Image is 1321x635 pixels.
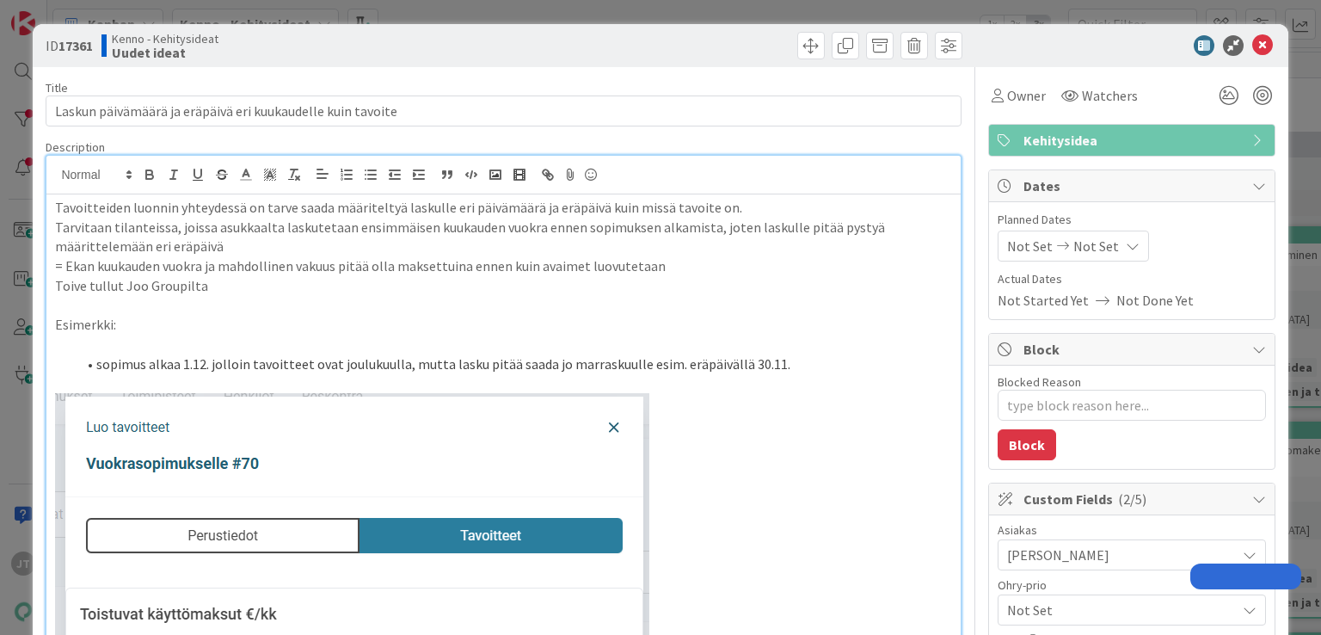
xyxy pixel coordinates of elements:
span: Block [1023,339,1244,360]
span: Kehitysidea [1023,130,1244,151]
span: Description [46,139,105,155]
span: Kenno - Kehitysideat [112,32,218,46]
label: Blocked Reason [998,374,1081,390]
span: Actual Dates [998,270,1266,288]
span: Dates [1023,176,1244,196]
span: Watchers [1082,85,1138,106]
span: Not Started Yet [998,290,1089,311]
p: Tarvitaan tilanteissa, joissa asukkaalta laskutetaan ensimmäisen kuukauden vuokra ennen sopimukse... [55,218,951,256]
span: Planned Dates [998,211,1266,229]
p: Esimerkki: [55,315,951,335]
p: = Ekan kuukauden vuokra ja mahdollinen vakuus pitää olla maksettuina ennen kuin avaimet luovutetaan [55,256,951,276]
span: Not Set [1073,236,1119,256]
div: Ohry-prio [998,579,1266,591]
p: Tavoitteiden luonnin yhteydessä on tarve saada määriteltyä laskulle eri päivämäärä ja eräpäivä ku... [55,198,951,218]
b: Uudet ideat [112,46,218,59]
label: Title [46,80,68,96]
p: Toive tullut Joo Groupilta [55,276,951,296]
span: Owner [1007,85,1046,106]
span: Not Done Yet [1116,290,1194,311]
span: Not Set [1007,236,1053,256]
li: sopimus alkaa 1.12. jolloin tavoitteet ovat joulukuulla, mutta lasku pitää saada jo marraskuulle ... [76,354,951,374]
span: Not Set [1007,598,1227,622]
span: ( 2/5 ) [1118,490,1146,508]
button: Block [998,429,1056,460]
span: Custom Fields [1023,489,1244,509]
input: type card name here... [46,96,961,126]
b: 17361 [58,37,93,54]
div: Asiakas [998,524,1266,536]
span: [PERSON_NAME] [1007,545,1236,565]
span: ID [46,35,93,56]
